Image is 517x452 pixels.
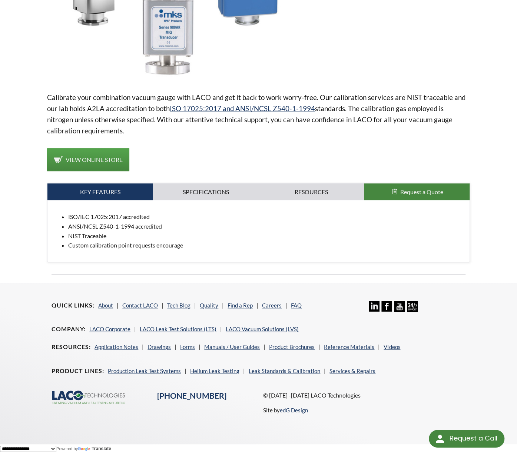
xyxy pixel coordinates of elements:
[52,367,104,375] h4: Product Lines
[226,326,299,332] a: LACO Vacuum Solutions (LVS)
[200,302,218,309] a: Quality
[204,343,260,350] a: Manuals / User Guides
[52,325,86,333] h4: Company
[407,306,418,313] a: 24/7 Support
[68,212,464,222] li: ISO/IEC 17025:2017 accredited
[52,343,91,351] h4: Resources
[78,446,111,451] a: Translate
[78,447,92,452] img: Google Translate
[47,148,129,171] a: View Online Store
[329,368,375,374] a: Services & Repairs
[170,104,315,113] a: ISO 17025:2017 and ANSI/NCSL Z540-1-1994
[140,326,216,332] a: LACO Leak Test Solutions (LTS)
[153,183,259,200] a: Specifications
[291,302,302,309] a: FAQ
[98,302,113,309] a: About
[228,302,253,309] a: Find a Rep
[157,391,226,401] a: [PHONE_NUMBER]
[429,430,504,448] div: Request a Call
[122,302,158,309] a: Contact LACO
[407,301,418,312] img: 24/7 Support Icon
[68,222,464,231] li: ANSI/NCSL Z540-1-1994 accredited
[52,302,95,309] h4: Quick Links
[66,156,123,163] span: View Online Store
[449,430,497,447] div: Request a Call
[68,231,464,241] li: NIST Traceable
[249,368,320,374] a: Leak Standards & Calibration
[89,326,130,332] a: LACO Corporate
[384,343,400,350] a: Videos
[434,433,446,445] img: round button
[364,183,470,200] button: Request a Quote
[47,92,470,136] p: Calibrate your combination vacuum gauge with LACO and get it back to work worry-free. Our calibra...
[95,343,138,350] a: Application Notes
[269,343,315,350] a: Product Brochures
[400,188,443,195] span: Request a Quote
[167,302,190,309] a: Tech Blog
[263,406,308,415] p: Site by
[47,183,153,200] a: Key Features
[259,183,364,200] a: Resources
[68,240,464,250] li: Custom calibration point requests encourage
[148,343,171,350] a: Drawings
[108,368,181,374] a: Production Leak Test Systems
[262,302,282,309] a: Careers
[280,407,308,413] a: edG Design
[180,343,195,350] a: Forms
[263,390,465,400] p: © [DATE] -[DATE] LACO Technologies
[324,343,374,350] a: Reference Materials
[190,368,239,374] a: Helium Leak Testing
